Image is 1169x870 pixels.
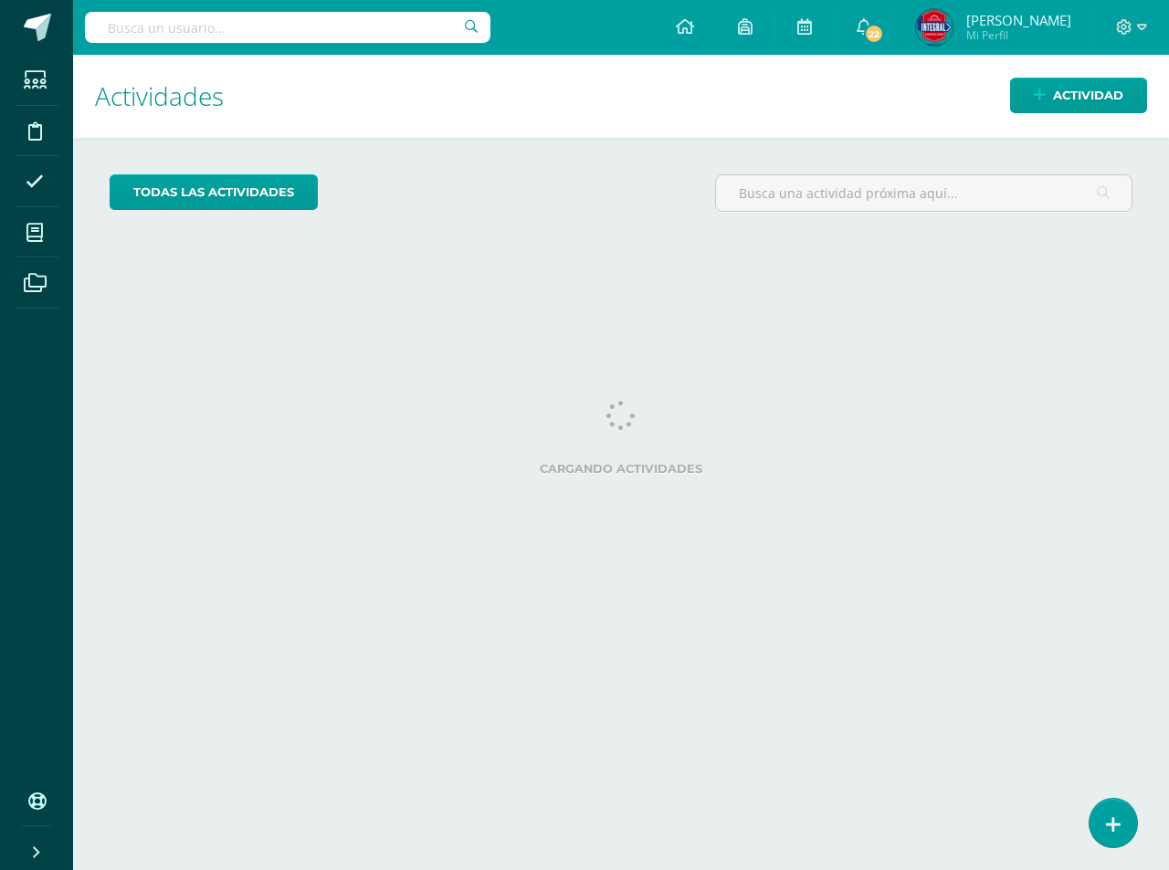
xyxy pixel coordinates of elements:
[110,462,1132,476] label: Cargando actividades
[966,11,1071,29] span: [PERSON_NAME]
[1010,78,1147,113] a: Actividad
[966,27,1071,43] span: Mi Perfil
[85,12,490,43] input: Busca un usuario...
[916,9,953,46] img: 72ef202106059d2cf8782804515493ae.png
[716,175,1132,211] input: Busca una actividad próxima aquí...
[110,174,318,210] a: todas las Actividades
[95,55,1147,138] h1: Actividades
[864,24,884,44] span: 22
[1053,79,1123,112] span: Actividad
